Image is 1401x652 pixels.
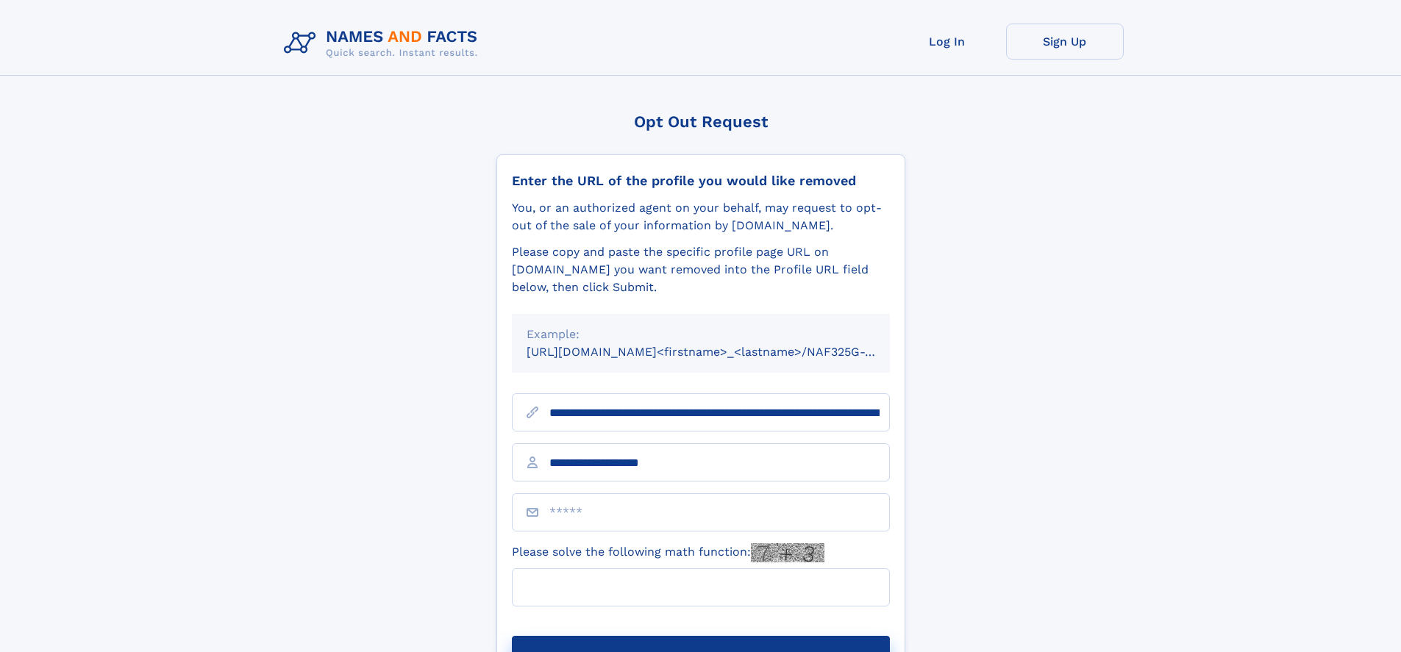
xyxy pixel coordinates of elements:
[527,326,875,343] div: Example:
[527,345,918,359] small: [URL][DOMAIN_NAME]<firstname>_<lastname>/NAF325G-xxxxxxxx
[512,173,890,189] div: Enter the URL of the profile you would like removed
[278,24,490,63] img: Logo Names and Facts
[512,243,890,296] div: Please copy and paste the specific profile page URL on [DOMAIN_NAME] you want removed into the Pr...
[1006,24,1124,60] a: Sign Up
[496,112,905,131] div: Opt Out Request
[512,199,890,234] div: You, or an authorized agent on your behalf, may request to opt-out of the sale of your informatio...
[888,24,1006,60] a: Log In
[512,543,824,562] label: Please solve the following math function:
